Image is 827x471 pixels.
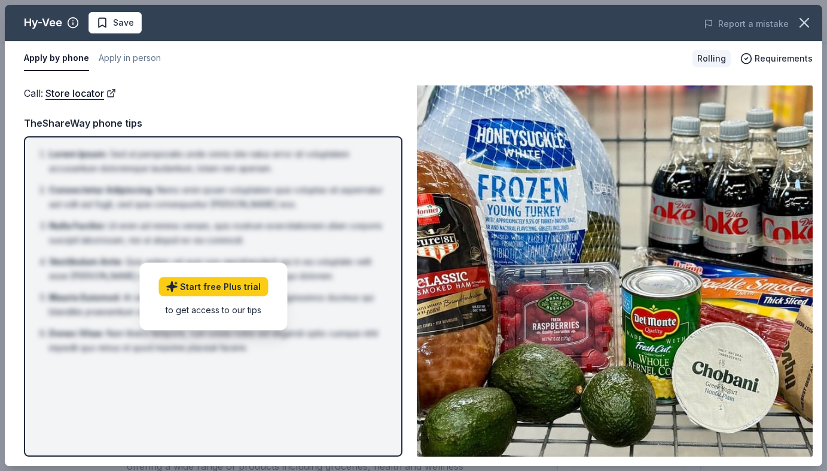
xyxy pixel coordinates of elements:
span: Mauris Euismod : [49,292,121,302]
img: Image for Hy-Vee [417,85,813,457]
div: Call : [24,85,402,101]
a: Start free Plus trial [158,277,268,296]
button: Apply by phone [24,46,89,71]
span: Consectetur Adipiscing : [49,185,154,195]
button: Report a mistake [704,17,789,31]
span: Save [113,16,134,30]
span: Nulla Facilisi : [49,221,106,231]
span: Vestibulum Ante : [49,256,123,267]
div: Hy-Vee [24,13,62,32]
li: Quis autem vel eum iure reprehenderit qui in ea voluptate velit esse [PERSON_NAME] nihil molestia... [49,255,384,283]
div: to get access to our tips [158,303,268,316]
div: TheShareWay phone tips [24,115,402,131]
button: Apply in person [99,46,161,71]
div: Rolling [692,50,731,67]
li: At vero eos et accusamus et iusto odio dignissimos ducimus qui blanditiis praesentium voluptatum ... [49,290,384,319]
button: Save [89,12,142,33]
span: Requirements [755,51,813,66]
li: Ut enim ad minima veniam, quis nostrum exercitationem ullam corporis suscipit laboriosam, nisi ut... [49,219,384,247]
li: Nam libero tempore, cum soluta nobis est eligendi optio cumque nihil impedit quo minus id quod ma... [49,326,384,355]
a: Store locator [45,85,116,101]
li: Sed ut perspiciatis unde omnis iste natus error sit voluptatem accusantium doloremque laudantium,... [49,147,384,176]
button: Requirements [740,51,813,66]
span: Lorem Ipsum : [49,149,108,159]
li: Nemo enim ipsam voluptatem quia voluptas sit aspernatur aut odit aut fugit, sed quia consequuntur... [49,183,384,212]
span: Donec Vitae : [49,328,104,338]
